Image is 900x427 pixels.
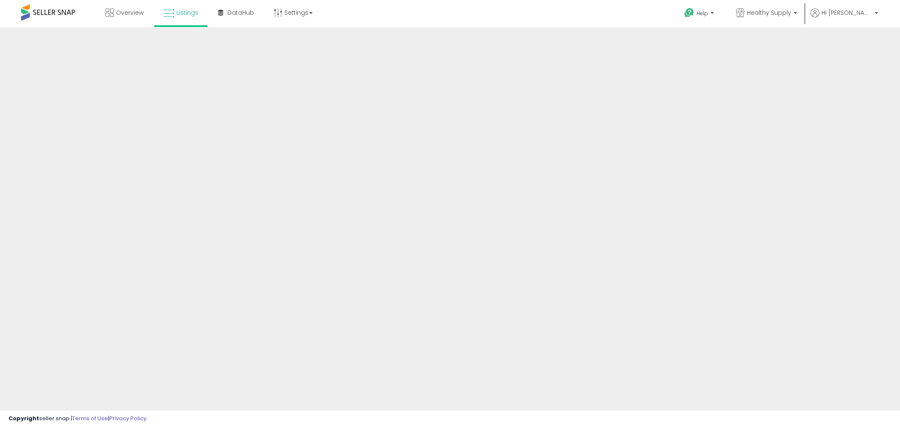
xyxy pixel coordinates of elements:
[697,10,708,17] span: Help
[747,8,791,17] span: Healthy Supply
[227,8,254,17] span: DataHub
[176,8,198,17] span: Listings
[822,8,872,17] span: Hi [PERSON_NAME]
[678,1,722,27] a: Help
[116,8,143,17] span: Overview
[684,8,695,18] i: Get Help
[811,8,878,27] a: Hi [PERSON_NAME]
